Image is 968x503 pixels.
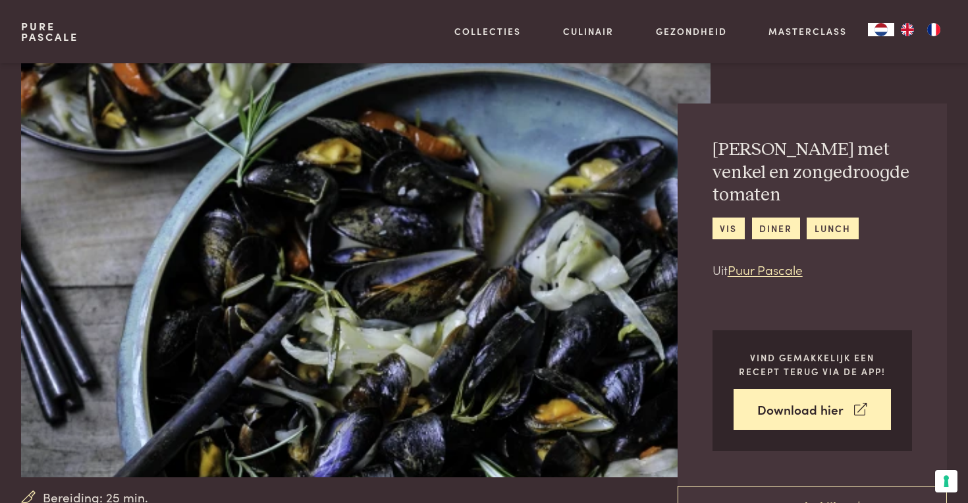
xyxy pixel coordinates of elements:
[21,63,711,477] img: Mosselen met venkel en zongedroogde tomaten
[728,260,803,278] a: Puur Pascale
[713,138,912,207] h2: [PERSON_NAME] met venkel en zongedroogde tomaten
[921,23,947,36] a: FR
[894,23,947,36] ul: Language list
[935,470,957,492] button: Uw voorkeuren voor toestemming voor trackingtechnologieën
[768,24,847,38] a: Masterclass
[454,24,521,38] a: Collecties
[563,24,614,38] a: Culinair
[868,23,894,36] div: Language
[734,351,892,378] p: Vind gemakkelijk een recept terug via de app!
[894,23,921,36] a: EN
[868,23,947,36] aside: Language selected: Nederlands
[807,218,858,239] a: lunch
[752,218,800,239] a: diner
[713,218,745,239] a: vis
[734,389,892,430] a: Download hier
[713,260,912,280] p: Uit
[21,21,78,42] a: PurePascale
[868,23,894,36] a: NL
[656,24,727,38] a: Gezondheid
